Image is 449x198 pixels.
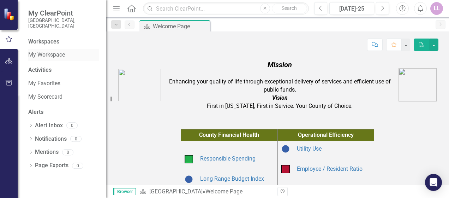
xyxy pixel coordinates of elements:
[272,94,288,101] em: Vision
[28,51,99,59] a: My Workspace
[70,136,82,142] div: 0
[149,188,203,195] a: [GEOGRAPHIC_DATA]
[399,68,437,101] img: AA%20logo.png
[425,174,442,191] div: Open Intercom Messenger
[143,2,309,15] input: Search ClearPoint...
[35,135,67,143] a: Notifications
[185,175,193,184] img: Baselining
[113,188,136,195] span: Browser
[62,149,73,155] div: 0
[163,58,397,112] td: Enhancing your quality of life through exceptional delivery of services and efficient use of publ...
[329,2,374,15] button: [DATE]-25
[282,5,297,11] span: Search
[28,17,99,29] small: [GEOGRAPHIC_DATA], [GEOGRAPHIC_DATA]
[72,163,83,169] div: 0
[200,155,256,162] a: Responsible Spending
[28,93,99,101] a: My Scorecard
[199,132,259,138] span: County Financial Health
[35,122,63,130] a: Alert Inbox
[297,165,363,172] a: Employee / Resident Ratio
[28,38,59,46] div: Workspaces
[430,2,443,15] button: LL
[66,123,78,129] div: 0
[185,155,193,163] img: On Target
[200,175,264,182] a: Long Range Budget Index
[298,132,354,138] span: Operational Efficiency
[268,60,292,69] em: Mission
[281,145,290,153] img: Baselining
[35,148,59,156] a: Mentions
[28,9,99,17] span: My ClearPoint
[297,145,322,152] a: Utility Use
[281,165,290,173] img: Below Plan
[28,108,99,116] div: Alerts
[153,22,208,31] div: Welcome Page
[205,188,243,195] div: Welcome Page
[139,188,272,196] div: »
[332,5,372,13] div: [DATE]-25
[28,66,99,74] div: Activities
[4,8,16,21] img: ClearPoint Strategy
[28,80,99,88] a: My Favorites
[35,162,68,170] a: Page Exports
[272,4,307,13] button: Search
[118,69,161,101] img: AC_Logo.png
